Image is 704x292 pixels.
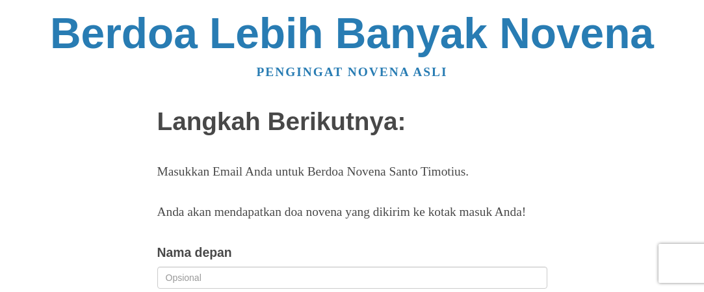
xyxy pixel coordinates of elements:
[157,165,469,178] font: Masukkan Email Anda untuk Berdoa Novena Santo Timotius.
[50,9,654,57] a: Berdoa Lebih Banyak Novena
[157,267,547,289] input: Opsional
[157,205,527,219] font: Anda akan mendapatkan doa novena yang dikirim ke kotak masuk Anda!
[157,107,406,135] font: Langkah Berikutnya:
[256,65,447,79] a: Pengingat novena asli
[157,245,232,259] font: Nama depan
